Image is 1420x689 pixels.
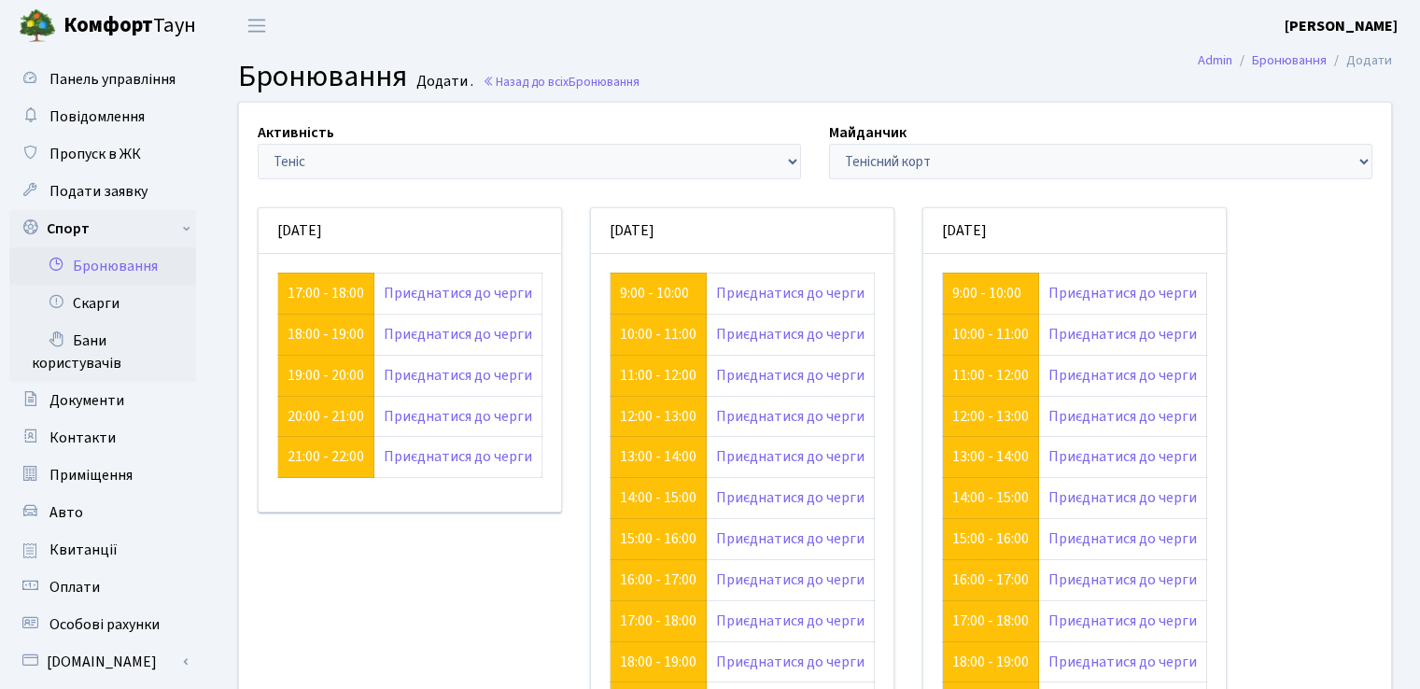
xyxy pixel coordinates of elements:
a: Приєднатися до черги [384,283,532,303]
a: Подати заявку [9,173,196,210]
a: Приєднатися до черги [1048,283,1197,303]
span: Подати заявку [49,181,148,202]
div: [DATE] [591,208,893,254]
a: Приєднатися до черги [384,365,532,386]
a: 12:00 - 13:00 [620,406,696,427]
a: Приєднатися до черги [1048,569,1197,590]
a: Приєднатися до черги [1048,611,1197,631]
span: Приміщення [49,465,133,485]
a: 11:00 - 12:00 [952,365,1029,386]
b: Комфорт [63,10,153,40]
a: 9:00 - 10:00 [620,283,689,303]
span: Документи [49,390,124,411]
span: Пропуск в ЖК [49,144,141,164]
img: logo.png [19,7,56,45]
small: Додати . [413,73,473,91]
a: 15:00 - 16:00 [952,528,1029,549]
a: Приєднатися до черги [716,365,865,386]
a: 14:00 - 15:00 [620,487,696,508]
nav: breadcrumb [1170,41,1420,80]
a: [DOMAIN_NAME] [9,643,196,681]
div: [DATE] [259,208,561,254]
a: 18:00 - 19:00 [288,324,364,344]
a: Приєднатися до черги [384,446,532,467]
a: Документи [9,382,196,419]
a: Приєднатися до черги [1048,487,1197,508]
a: 20:00 - 21:00 [288,406,364,427]
a: Бронювання [9,247,196,285]
a: Приєднатися до черги [716,611,865,631]
span: Оплати [49,577,100,598]
a: 16:00 - 17:00 [952,569,1029,590]
span: Квитанції [49,540,118,560]
a: Приєднатися до черги [384,406,532,427]
a: Приєднатися до черги [716,406,865,427]
a: Авто [9,494,196,531]
span: Бронювання [238,55,407,98]
a: 12:00 - 13:00 [952,406,1029,427]
a: Квитанції [9,531,196,569]
b: [PERSON_NAME] [1285,16,1398,36]
a: 9:00 - 10:00 [952,283,1021,303]
a: Спорт [9,210,196,247]
a: 18:00 - 19:00 [620,652,696,672]
span: Повідомлення [49,106,145,127]
a: Назад до всіхБронювання [483,73,640,91]
a: 10:00 - 11:00 [952,324,1029,344]
a: Приєднатися до черги [1048,446,1197,467]
label: Активність [258,121,334,144]
a: Контакти [9,419,196,457]
a: Приміщення [9,457,196,494]
a: Приєднатися до черги [716,487,865,508]
span: Контакти [49,428,116,448]
a: Пропуск в ЖК [9,135,196,173]
a: Особові рахунки [9,606,196,643]
a: 17:00 - 18:00 [620,611,696,631]
a: Скарги [9,285,196,322]
span: Таун [63,10,196,42]
span: Бронювання [569,73,640,91]
a: Приєднатися до черги [384,324,532,344]
a: Приєднатися до черги [716,528,865,549]
a: 13:00 - 14:00 [952,446,1029,467]
a: 17:00 - 18:00 [288,283,364,303]
span: Авто [49,502,83,523]
li: Додати [1327,50,1392,71]
button: Переключити навігацію [233,10,280,41]
a: 15:00 - 16:00 [620,528,696,549]
a: Приєднатися до черги [716,569,865,590]
a: [PERSON_NAME] [1285,15,1398,37]
div: [DATE] [923,208,1226,254]
a: Приєднатися до черги [1048,652,1197,672]
a: Приєднатися до черги [1048,406,1197,427]
a: Приєднатися до черги [716,283,865,303]
a: 11:00 - 12:00 [620,365,696,386]
a: Бронювання [1252,50,1327,70]
a: 21:00 - 22:00 [288,446,364,467]
a: Оплати [9,569,196,606]
a: 10:00 - 11:00 [620,324,696,344]
a: Приєднатися до черги [716,652,865,672]
a: Приєднатися до черги [716,324,865,344]
a: 18:00 - 19:00 [952,652,1029,672]
a: Приєднатися до черги [1048,365,1197,386]
a: 16:00 - 17:00 [620,569,696,590]
a: Приєднатися до черги [716,446,865,467]
a: Панель управління [9,61,196,98]
a: Приєднатися до черги [1048,324,1197,344]
label: Майданчик [829,121,907,144]
a: Бани користувачів [9,322,196,382]
a: 19:00 - 20:00 [288,365,364,386]
span: Панель управління [49,69,176,90]
a: 14:00 - 15:00 [952,487,1029,508]
a: Приєднатися до черги [1048,528,1197,549]
a: 17:00 - 18:00 [952,611,1029,631]
span: Особові рахунки [49,614,160,635]
a: 13:00 - 14:00 [620,446,696,467]
a: Повідомлення [9,98,196,135]
a: Admin [1198,50,1232,70]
